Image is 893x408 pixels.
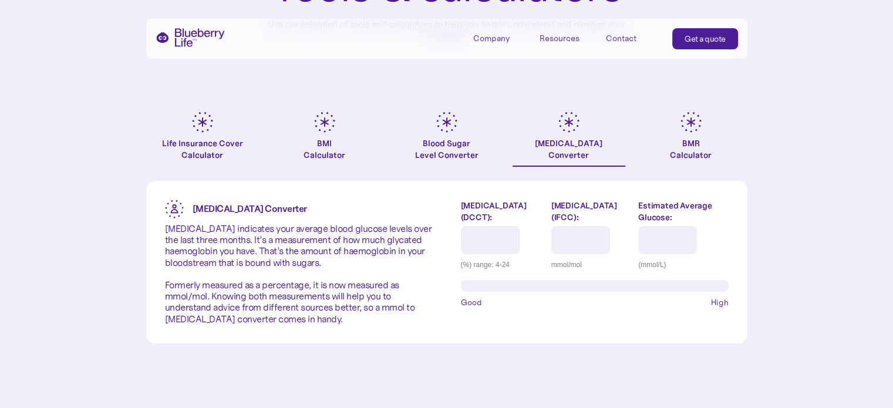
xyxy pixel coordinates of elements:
[672,28,738,49] a: Get a quote
[461,296,482,308] span: Good
[551,259,629,271] div: mmol/mol
[461,200,542,223] label: [MEDICAL_DATA] (DCCT):
[473,28,526,48] div: Company
[551,200,629,223] label: [MEDICAL_DATA] (IFCC):
[670,137,712,161] div: BMR Calculator
[165,223,433,325] p: [MEDICAL_DATA] indicates your average blood glucose levels over the last three months. It’s a mea...
[146,112,259,167] a: Life Insurance Cover Calculator
[535,137,602,161] div: [MEDICAL_DATA] Converter
[304,137,345,161] div: BMI Calculator
[268,112,381,167] a: BMICalculator
[415,137,478,161] div: Blood Sugar Level Converter
[461,259,542,271] div: (%) range: 4-24
[473,33,510,43] div: Company
[685,33,726,45] div: Get a quote
[513,112,625,167] a: [MEDICAL_DATA]Converter
[635,112,747,167] a: BMRCalculator
[711,296,729,308] span: High
[146,137,259,161] div: Life Insurance Cover Calculator
[540,33,579,43] div: Resources
[193,203,307,214] strong: [MEDICAL_DATA] Converter
[156,28,225,47] a: home
[540,28,592,48] div: Resources
[390,112,503,167] a: Blood SugarLevel Converter
[638,259,728,271] div: (mmol/L)
[606,28,659,48] a: Contact
[606,33,636,43] div: Contact
[638,200,728,223] label: Estimated Average Glucose:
